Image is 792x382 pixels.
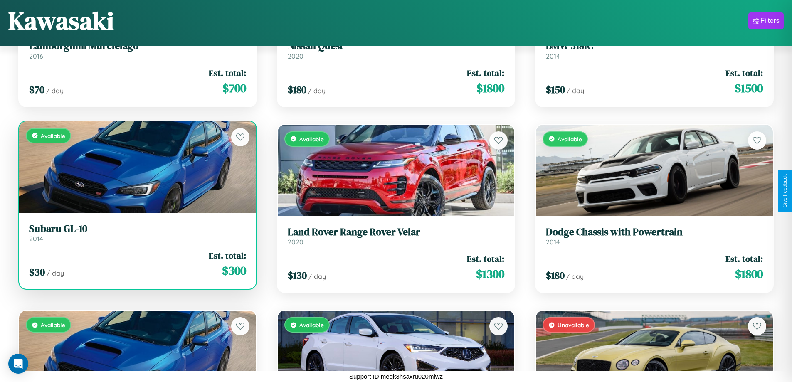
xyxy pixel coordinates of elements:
span: $ 180 [546,269,565,282]
a: Nissan Quest2020 [288,40,505,60]
div: Filters [760,17,780,25]
span: $ 130 [288,269,307,282]
span: / day [567,86,584,95]
span: $ 1800 [476,80,504,96]
span: $ 70 [29,83,44,96]
h3: BMW 318iC [546,40,763,52]
h3: Land Rover Range Rover Velar [288,226,505,238]
span: / day [47,269,64,277]
span: Available [299,136,324,143]
span: Available [558,136,582,143]
span: Available [41,132,65,139]
a: Subaru GL-102014 [29,223,246,243]
div: Give Feedback [782,174,788,208]
span: Est. total: [209,67,246,79]
a: BMW 318iC2014 [546,40,763,60]
a: Land Rover Range Rover Velar2020 [288,226,505,246]
span: Est. total: [467,67,504,79]
span: 2014 [546,238,560,246]
span: $ 1800 [735,266,763,282]
span: Est. total: [725,67,763,79]
span: $ 180 [288,83,306,96]
h1: Kawasaki [8,4,114,38]
span: Unavailable [558,321,589,328]
span: $ 700 [222,80,246,96]
span: $ 150 [546,83,565,96]
span: $ 1300 [476,266,504,282]
span: Est. total: [725,253,763,265]
span: 2014 [546,52,560,60]
span: $ 30 [29,265,45,279]
span: $ 1500 [735,80,763,96]
h3: Subaru GL-10 [29,223,246,235]
span: / day [46,86,64,95]
div: Open Intercom Messenger [8,354,28,374]
button: Filters [748,12,784,29]
h3: Dodge Chassis with Powertrain [546,226,763,238]
span: / day [308,272,326,281]
span: 2020 [288,238,303,246]
h3: Nissan Quest [288,40,505,52]
span: Available [41,321,65,328]
span: Est. total: [209,249,246,261]
span: Est. total: [467,253,504,265]
span: 2014 [29,234,43,243]
span: $ 300 [222,262,246,279]
h3: Lamborghini Murcielago [29,40,246,52]
a: Dodge Chassis with Powertrain2014 [546,226,763,246]
span: Available [299,321,324,328]
span: 2016 [29,52,43,60]
span: 2020 [288,52,303,60]
p: Support ID: meqk3hsaxru020miwz [349,371,443,382]
a: Lamborghini Murcielago2016 [29,40,246,60]
span: / day [566,272,584,281]
span: / day [308,86,326,95]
